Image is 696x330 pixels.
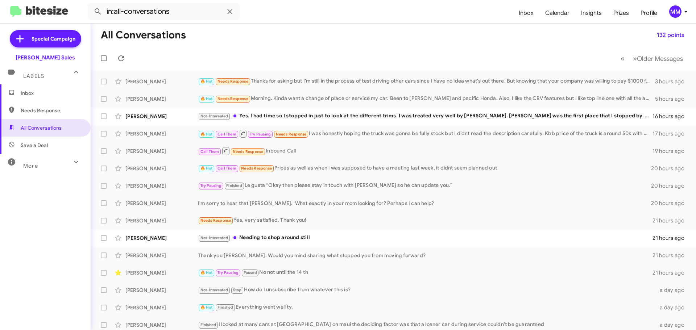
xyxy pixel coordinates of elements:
h1: All Conversations [101,29,186,41]
span: Not-Interested [200,235,228,240]
div: 21 hours ago [652,217,690,224]
span: 🔥 Hot [200,79,213,84]
div: 21 hours ago [652,252,690,259]
div: 20 hours ago [651,182,690,189]
div: Yes, very satisfied. Thank you! [198,216,652,225]
span: Finished [226,183,242,188]
div: a day ago [655,287,690,294]
span: Needs Response [200,218,231,223]
div: 21 hours ago [652,269,690,276]
span: Not-Interested [200,114,228,118]
div: Everything went well ty. [198,303,655,312]
span: Inbox [21,89,82,97]
span: Finished [217,305,233,310]
div: [PERSON_NAME] [125,165,198,172]
span: 132 points [657,29,684,42]
div: 16 hours ago [652,113,690,120]
a: Insights [575,3,608,24]
span: Not-Interested [200,288,228,292]
div: I'm sorry to hear that [PERSON_NAME]. What exactly in your mom looking for? Perhaps I can help? [198,200,651,207]
div: a day ago [655,304,690,311]
div: 3 hours ago [655,78,690,85]
span: Finished [200,322,216,327]
nav: Page navigation example [617,51,687,66]
span: » [633,54,637,63]
span: More [23,163,38,169]
div: 20 hours ago [651,200,690,207]
a: Prizes [608,3,635,24]
div: Morning. Kinda want a change of place or service my car. Been to [PERSON_NAME] and pacific Honda.... [198,95,655,103]
div: [PERSON_NAME] [125,130,198,137]
div: No not until the 14 th [198,268,652,277]
span: Stop [233,288,242,292]
input: Search [88,3,240,20]
span: 🔥 Hot [200,270,213,275]
span: Older Messages [637,55,683,63]
div: [PERSON_NAME] Sales [16,54,75,61]
div: How do I unsubscribe from whatever this is? [198,286,655,294]
span: Try Pausing [217,270,239,275]
div: [PERSON_NAME] [125,252,198,259]
div: [PERSON_NAME] [125,182,198,189]
div: I was honestly hoping the truck was gonna be fully stock but I didnt read the description careful... [198,129,652,138]
span: Needs Response [217,96,248,101]
div: [PERSON_NAME] [125,200,198,207]
div: Needing to shop around still [198,234,652,242]
div: MM [669,5,681,18]
div: 19 hours ago [652,147,690,155]
span: 🔥 Hot [200,132,213,137]
div: Le gusta “Okay then please stay in touch with [PERSON_NAME] so he can update you.” [198,181,651,190]
span: Needs Response [276,132,307,137]
span: Try Pausing [200,183,221,188]
div: [PERSON_NAME] [125,321,198,329]
span: Needs Response [217,79,248,84]
span: Paused [244,270,257,275]
div: 21 hours ago [652,234,690,242]
div: [PERSON_NAME] [125,95,198,103]
div: [PERSON_NAME] [125,78,198,85]
div: Inbound Call [198,146,652,155]
span: Needs Response [241,166,272,171]
div: [PERSON_NAME] [125,287,198,294]
span: Call Them [200,149,219,154]
a: Calendar [539,3,575,24]
div: Yes. I had time so I stopped in just to look at the different trims. I was treated very well by [... [198,112,652,120]
div: [PERSON_NAME] [125,113,198,120]
button: Next [629,51,687,66]
div: [PERSON_NAME] [125,147,198,155]
button: Previous [616,51,629,66]
span: Needs Response [21,107,82,114]
span: Call Them [217,166,236,171]
div: a day ago [655,321,690,329]
div: [PERSON_NAME] [125,217,198,224]
a: Profile [635,3,663,24]
button: 132 points [651,29,690,42]
div: [PERSON_NAME] [125,269,198,276]
span: Try Pausing [250,132,271,137]
span: Call Them [217,132,236,137]
div: Prices as well as when i was supposed to have a meeting last week, it didnt seem planned out [198,164,651,172]
span: Labels [23,73,44,79]
div: 20 hours ago [651,165,690,172]
span: Special Campaign [32,35,75,42]
div: 17 hours ago [652,130,690,137]
div: Thank you [PERSON_NAME]. Would you mind sharing what stopped you from moving forward? [198,252,652,259]
span: « [621,54,625,63]
a: Inbox [513,3,539,24]
span: 🔥 Hot [200,96,213,101]
span: 🔥 Hot [200,166,213,171]
button: MM [663,5,688,18]
span: Save a Deal [21,142,48,149]
div: Thanks for asking but I'm still in the process of test driving other cars since I have no idea wh... [198,77,655,85]
div: [PERSON_NAME] [125,304,198,311]
a: Special Campaign [10,30,81,47]
div: I looked at many cars at [GEOGRAPHIC_DATA] on maui the deciding factor was that a loaner car duri... [198,321,655,329]
span: 🔥 Hot [200,305,213,310]
div: [PERSON_NAME] [125,234,198,242]
span: All Conversations [21,124,62,131]
div: 5 hours ago [655,95,690,103]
